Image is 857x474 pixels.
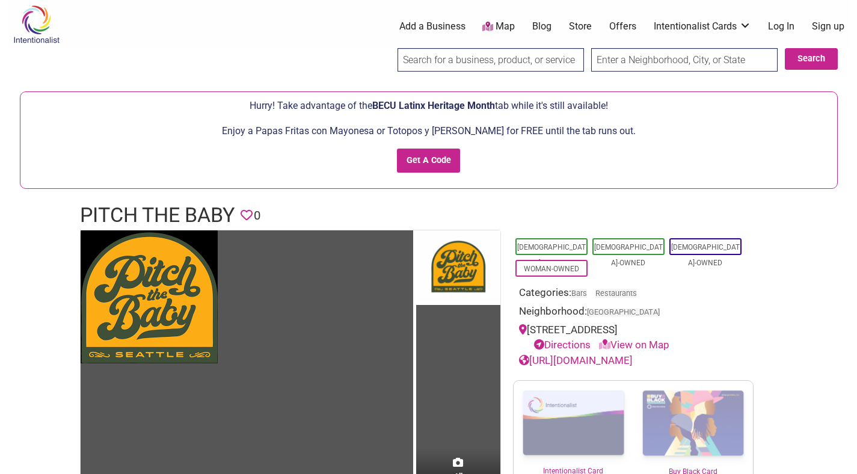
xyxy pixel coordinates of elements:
a: Directions [534,339,591,351]
div: Categories: [519,285,748,304]
div: [STREET_ADDRESS] [519,322,748,353]
a: [DEMOGRAPHIC_DATA]-Owned [671,243,740,267]
a: Bars [571,289,587,298]
a: View on Map [599,339,669,351]
a: Store [569,20,592,33]
a: Sign up [812,20,844,33]
a: Blog [532,20,551,33]
img: Intentionalist [8,5,65,44]
a: Restaurants [595,289,637,298]
a: Woman-Owned [524,265,579,273]
a: Intentionalist Cards [654,20,751,33]
a: Log In [768,20,794,33]
button: Search [785,48,838,70]
span: 0 [254,206,260,225]
div: Neighborhood: [519,304,748,322]
a: [DEMOGRAPHIC_DATA]-Owned [517,243,586,267]
a: [URL][DOMAIN_NAME] [519,354,633,366]
input: Search for a business, product, or service [398,48,584,72]
a: Map [482,20,515,34]
img: Intentionalist Card [514,381,633,466]
span: BECU Latinx Heritage Month [372,100,495,111]
input: Enter a Neighborhood, City, or State [591,48,778,72]
input: Get A Code [397,149,460,173]
p: Hurry! Take advantage of the tab while it's still available! [26,98,831,114]
a: Offers [609,20,636,33]
a: Add a Business [399,20,465,33]
img: Buy Black Card [633,381,753,466]
p: Enjoy a Papas Fritas con Mayonesa or Totopos y [PERSON_NAME] for FREE until the tab runs out. [26,123,831,139]
a: [DEMOGRAPHIC_DATA]-Owned [594,243,663,267]
span: [GEOGRAPHIC_DATA] [587,309,660,316]
h1: Pitch The Baby [80,201,235,230]
img: Pitch the Baby [81,230,218,363]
